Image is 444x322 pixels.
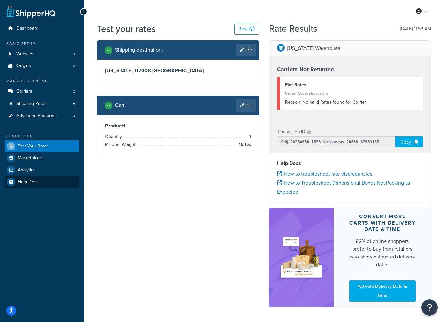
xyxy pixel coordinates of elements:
[277,65,334,74] strong: Carriers Not Returned
[5,140,79,152] a: Test Your Rates
[5,48,79,60] li: Websites
[349,280,416,302] a: Activate Delivery Date & Time
[105,141,138,148] span: Product Weight:
[285,99,301,106] span: Reason:
[105,133,124,140] span: Quantity:
[236,44,256,56] a: Edit
[16,26,38,31] span: Dashboard
[349,237,416,268] div: 82% of online shoppers prefer to buy from retailers who show estimated delivery dates
[5,110,79,122] li: Advanced Features
[115,102,126,108] h2: Cart :
[74,51,75,57] span: 1
[5,60,79,72] a: Origins2
[277,127,305,136] p: Transaction ID
[16,101,47,106] span: Shipping Rules
[349,213,416,233] div: Convert more carts with delivery date & time
[237,141,251,148] span: 15 lbs
[73,113,75,119] span: 0
[236,99,256,112] a: Edit
[277,159,423,167] h4: Help Docs
[73,89,75,94] span: 2
[5,152,79,164] a: Marketplace
[105,123,251,129] h3: Product 1
[18,156,42,161] span: Marketplace
[16,113,56,119] span: Advanced Features
[400,25,431,34] p: [DATE] 11:53 AM
[16,63,31,69] span: Origins
[285,89,418,98] div: Carrier Code: shqcustom
[395,136,423,147] div: Copy
[16,51,35,57] span: Websites
[97,23,156,35] h1: Test your rates
[277,179,410,196] a: How to Troubleshoot Dimensional Boxes Not Packing as Expected
[115,47,163,53] h2: Shipping destination :
[234,24,259,35] button: Reset
[73,63,75,69] span: 2
[105,67,251,74] h3: [US_STATE], 07008 , [GEOGRAPHIC_DATA]
[248,133,251,141] span: 1
[269,24,317,34] h2: Rate Results
[5,48,79,60] a: Websites1
[5,133,79,139] div: Resources
[18,144,49,149] span: Test Your Rates
[5,86,79,97] li: Carriers
[287,44,340,53] p: [US_STATE] Warehouse
[5,60,79,72] li: Origins
[5,110,79,122] a: Advanced Features0
[5,23,79,35] a: Dashboard
[18,179,39,185] span: Help Docs
[18,167,36,173] span: Analytics
[5,98,79,110] a: Shipping Rules
[16,89,32,94] span: Carriers
[277,170,372,177] a: How to troubleshoot rate discrepancies
[5,176,79,188] a: Help Docs
[5,78,79,84] div: Manage Shipping
[285,98,418,107] div: No Valid Rates found for Carrier
[279,225,324,290] img: feature-image-ddt-36eae7f7280da8017bfb280eaccd9c446f90b1fe08728e4019434db127062ab4.png
[5,41,79,46] div: Basic Setup
[421,299,438,316] button: Open Resource Center
[5,86,79,97] a: Carriers2
[5,164,79,176] a: Analytics
[285,80,418,89] div: Flat Rates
